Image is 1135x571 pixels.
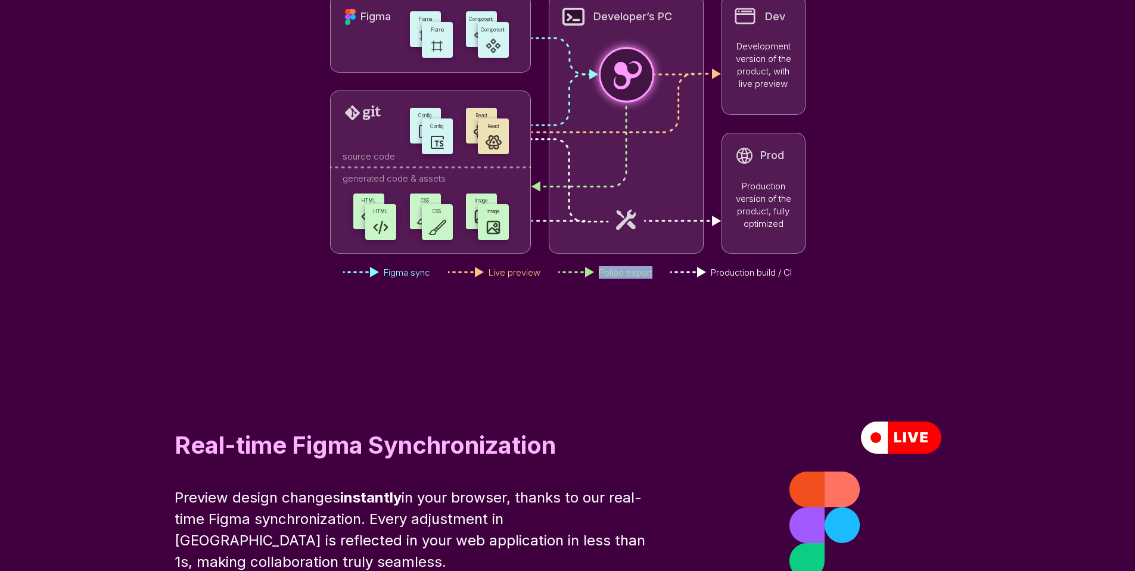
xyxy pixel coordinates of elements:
span: instantly [340,489,402,506]
span: Frame [419,16,433,22]
span: Dev [765,10,785,23]
span: React [475,113,487,118]
span: in your browser, thanks to our real-time Figma synchronization. Every adjustment in [GEOGRAPHIC_D... [175,489,649,570]
span: Component [481,27,505,33]
span: Development version of the product, with live preview [736,40,794,89]
span: Production version of the product, fully optimized [736,180,794,229]
span: Image [486,208,500,214]
span: Prod [760,149,784,161]
span: React [487,123,499,129]
span: Polipo export [599,267,652,278]
span: Config [430,123,443,129]
span: Figma sync [384,267,430,278]
span: Production build / CI [711,267,792,278]
span: CSS [421,198,429,204]
span: Live preview [489,267,540,278]
span: Figma [360,10,391,23]
span: Developer’s PC [593,10,672,23]
span: HTML [373,208,388,214]
span: Config [418,113,431,118]
span: CSS [433,208,441,214]
span: Frame [431,27,444,33]
span: Real-time Figma Synchronization [175,430,556,460]
span: Preview design changes [175,489,340,506]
